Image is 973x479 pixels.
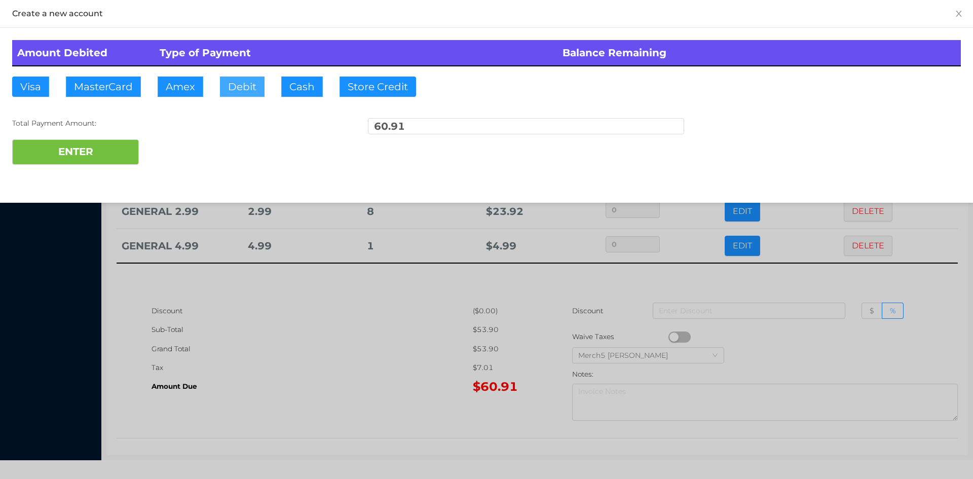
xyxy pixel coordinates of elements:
div: Create a new account [12,8,961,19]
button: Amex [158,77,203,97]
button: Debit [220,77,265,97]
th: Amount Debited [12,40,155,66]
div: Total Payment Amount: [12,118,328,129]
button: MasterCard [66,77,141,97]
i: icon: close [955,10,963,18]
button: Visa [12,77,49,97]
th: Type of Payment [155,40,558,66]
button: Store Credit [340,77,416,97]
th: Balance Remaining [557,40,961,66]
button: Cash [281,77,323,97]
button: ENTER [12,139,139,165]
